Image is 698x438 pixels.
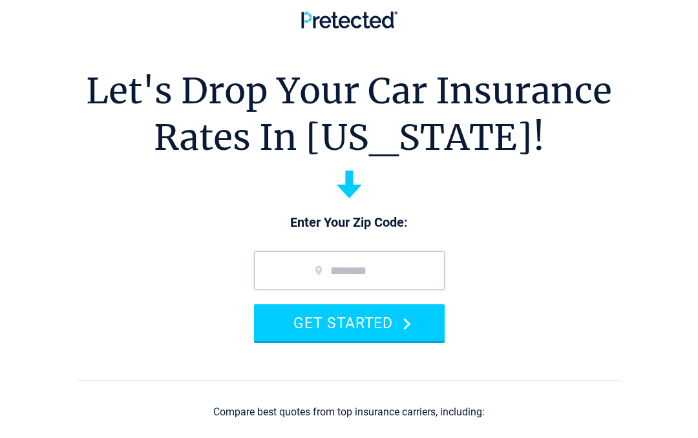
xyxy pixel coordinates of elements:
[213,406,485,418] div: Compare best quotes from top insurance carriers, including:
[241,214,458,232] p: Enter Your Zip Code:
[301,11,397,28] img: Pretected Logo
[254,304,445,341] button: GET STARTED
[86,68,612,161] h1: Let's Drop Your Car Insurance Rates In [US_STATE]!
[254,251,445,290] input: zip code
